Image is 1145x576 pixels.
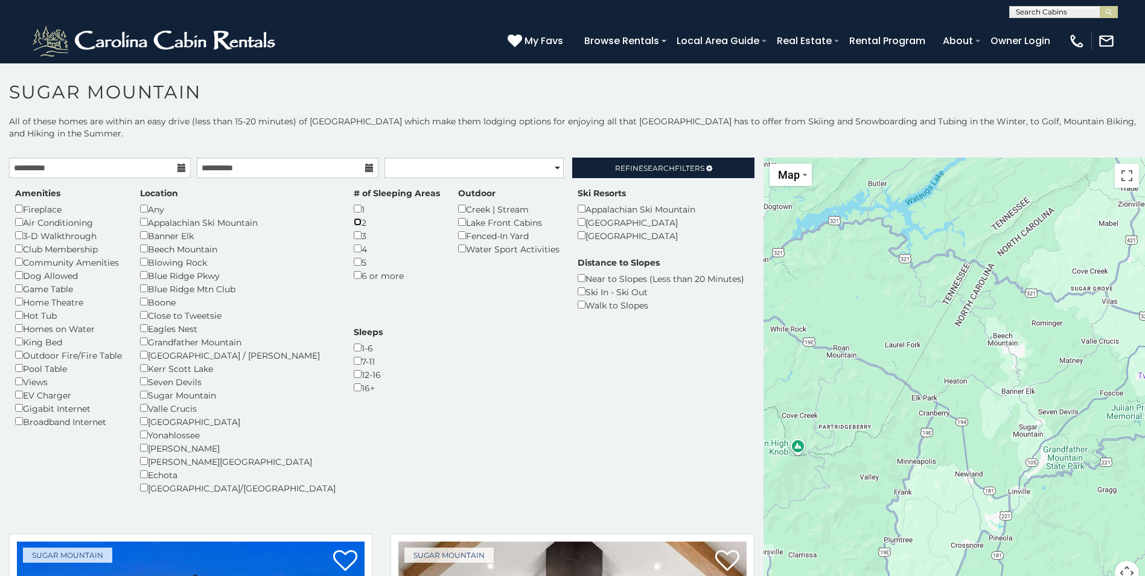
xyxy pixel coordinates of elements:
div: Fenced-In Yard [458,229,560,242]
a: Sugar Mountain [404,548,494,563]
div: [PERSON_NAME] [140,441,336,455]
div: [GEOGRAPHIC_DATA] / [PERSON_NAME] [140,348,336,362]
div: Club Membership [15,242,122,255]
div: Hot Tub [15,309,122,322]
button: Change map style [770,164,812,186]
span: Search [643,164,675,173]
div: Any [140,202,336,216]
span: Refine Filters [615,164,704,173]
div: Broadband Internet [15,415,122,428]
div: 3-D Walkthrough [15,229,122,242]
div: Blue Ridge Mtn Club [140,282,336,295]
label: Location [140,187,178,199]
div: Ski In - Ski Out [578,285,744,298]
div: Valle Crucis [140,402,336,415]
div: Homes on Water [15,322,122,335]
div: Outdoor Fire/Fire Table [15,348,122,362]
div: 2 [354,216,440,229]
div: Echota [140,468,336,481]
div: Gigabit Internet [15,402,122,415]
label: # of Sleeping Areas [354,187,440,199]
div: Pool Table [15,362,122,375]
img: White-1-2.png [30,23,281,59]
a: Rental Program [843,30,931,51]
div: [GEOGRAPHIC_DATA] [578,216,695,229]
a: Sugar Mountain [23,548,112,563]
div: Seven Devils [140,375,336,388]
span: My Favs [525,33,563,48]
div: 7-11 [354,354,383,368]
div: Community Amenities [15,255,122,269]
div: Close to Tweetsie [140,309,336,322]
label: Distance to Slopes [578,257,660,269]
div: Banner Elk [140,229,336,242]
div: 5 [354,255,440,269]
div: Fireplace [15,202,122,216]
div: Walk to Slopes [578,298,744,312]
div: Home Theatre [15,295,122,309]
a: About [937,30,979,51]
label: Outdoor [458,187,496,199]
label: Amenities [15,187,60,199]
img: phone-regular-white.png [1068,33,1085,50]
div: Boone [140,295,336,309]
label: Sleeps [354,326,383,338]
div: Game Table [15,282,122,295]
div: Grandfather Mountain [140,335,336,348]
a: Local Area Guide [671,30,765,51]
div: Kerr Scott Lake [140,362,336,375]
div: Lake Front Cabins [458,216,560,229]
a: Browse Rentals [578,30,665,51]
a: Add to favorites [715,549,739,574]
div: Yonahlossee [140,428,336,441]
div: Appalachian Ski Mountain [140,216,336,229]
div: Views [15,375,122,388]
a: Real Estate [771,30,838,51]
div: 1-6 [354,341,383,354]
label: Ski Resorts [578,187,626,199]
div: 3 [354,229,440,242]
div: Dog Allowed [15,269,122,282]
div: Creek | Stream [458,202,560,216]
a: Owner Login [984,30,1056,51]
div: [GEOGRAPHIC_DATA]/[GEOGRAPHIC_DATA] [140,481,336,494]
div: 1 [354,202,440,216]
button: Toggle fullscreen view [1115,164,1139,188]
div: Blowing Rock [140,255,336,269]
div: 12-16 [354,368,383,381]
div: Beech Mountain [140,242,336,255]
a: RefineSearchFilters [572,158,754,178]
div: King Bed [15,335,122,348]
div: [GEOGRAPHIC_DATA] [140,415,336,428]
div: 4 [354,242,440,255]
div: Water Sport Activities [458,242,560,255]
a: My Favs [508,33,566,49]
span: Map [778,168,800,181]
a: Add to favorites [333,549,357,574]
div: Near to Slopes (Less than 20 Minutes) [578,272,744,285]
div: Blue Ridge Pkwy [140,269,336,282]
img: mail-regular-white.png [1098,33,1115,50]
div: Eagles Nest [140,322,336,335]
div: Sugar Mountain [140,388,336,402]
div: Appalachian Ski Mountain [578,202,695,216]
div: [PERSON_NAME][GEOGRAPHIC_DATA] [140,455,336,468]
div: Air Conditioning [15,216,122,229]
div: [GEOGRAPHIC_DATA] [578,229,695,242]
div: EV Charger [15,388,122,402]
div: 6 or more [354,269,440,282]
div: 16+ [354,381,383,394]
